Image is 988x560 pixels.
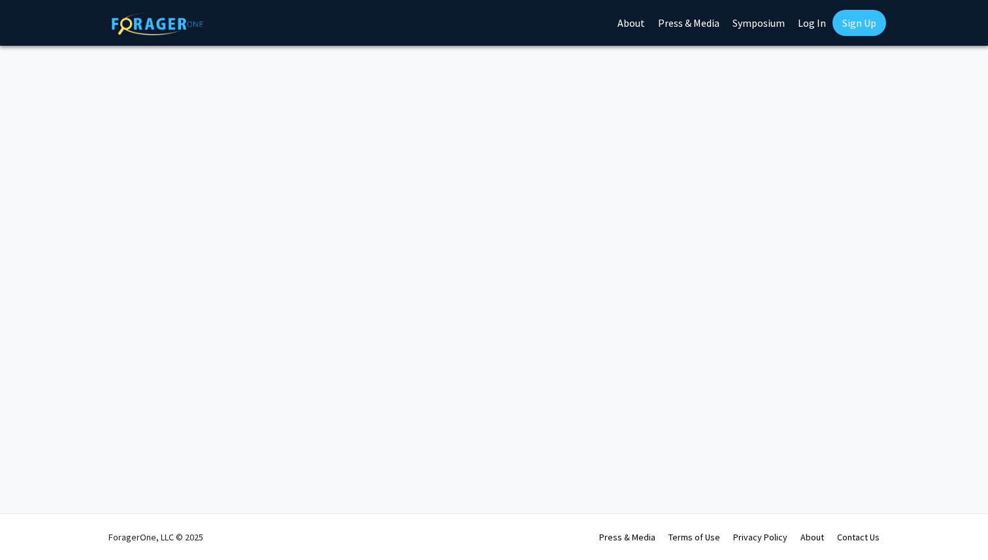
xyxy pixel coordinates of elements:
div: ForagerOne, LLC © 2025 [108,514,203,560]
img: ForagerOne Logo [112,12,203,35]
a: About [800,531,824,543]
a: Privacy Policy [733,531,787,543]
a: Sign Up [832,10,886,36]
a: Press & Media [599,531,655,543]
a: Contact Us [837,531,880,543]
a: Terms of Use [668,531,720,543]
